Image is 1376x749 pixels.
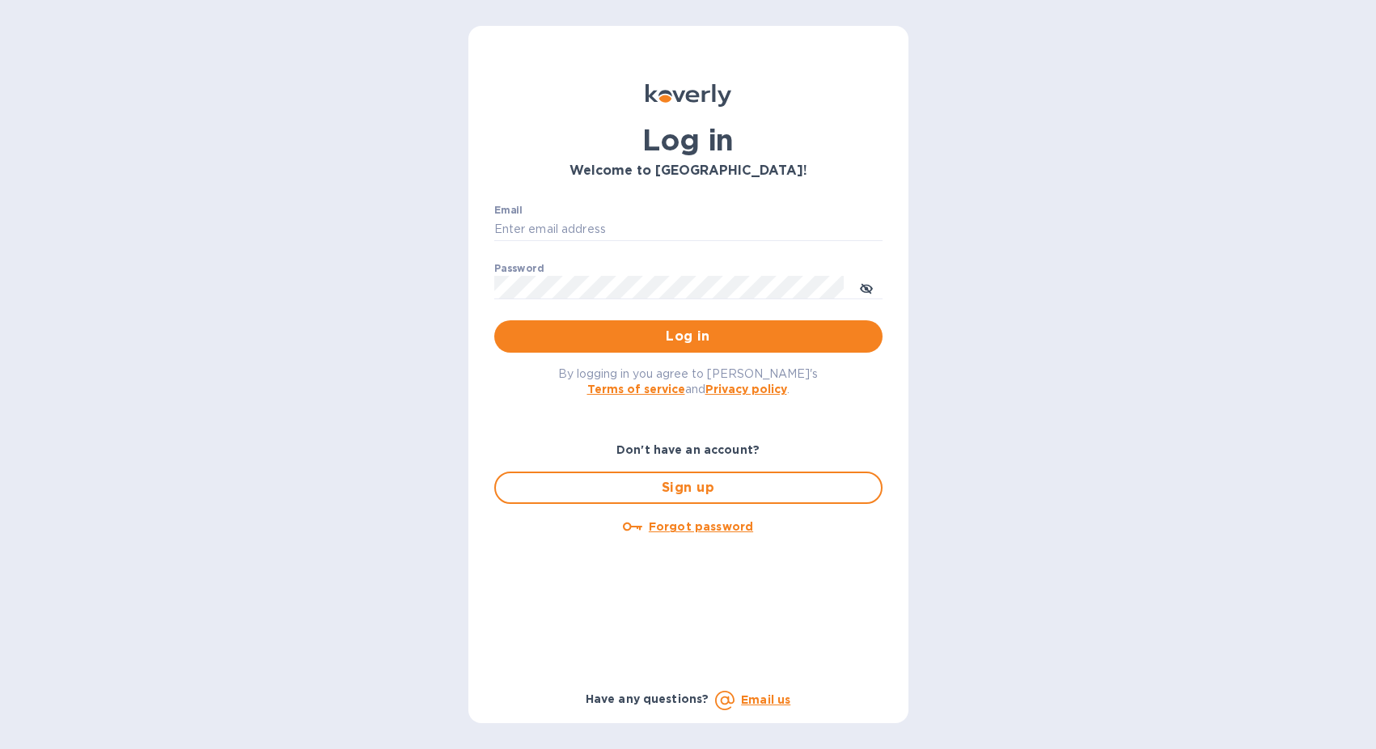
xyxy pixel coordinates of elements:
a: Email us [741,693,790,706]
h1: Log in [494,123,883,157]
label: Password [494,264,544,273]
span: Sign up [509,478,868,497]
button: Sign up [494,472,883,504]
label: Email [494,205,523,215]
img: Koverly [646,84,731,107]
a: Terms of service [587,383,685,396]
button: toggle password visibility [850,271,883,303]
span: By logging in you agree to [PERSON_NAME]'s and . [558,367,818,396]
button: Log in [494,320,883,353]
a: Privacy policy [705,383,787,396]
b: Have any questions? [586,692,709,705]
u: Forgot password [649,520,753,533]
b: Don't have an account? [616,443,760,456]
h3: Welcome to [GEOGRAPHIC_DATA]! [494,163,883,179]
span: Log in [507,327,870,346]
input: Enter email address [494,218,883,242]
